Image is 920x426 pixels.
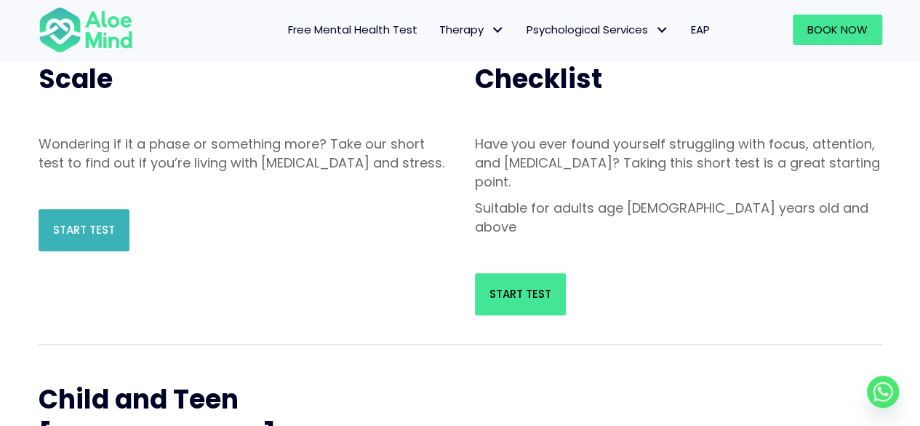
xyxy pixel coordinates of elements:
[807,22,868,37] span: Book Now
[277,15,428,45] a: Free Mental Health Test
[439,22,505,37] span: Therapy
[475,199,882,237] p: Suitable for adults age [DEMOGRAPHIC_DATA] years old and above
[691,22,710,37] span: EAP
[516,15,680,45] a: Psychological ServicesPsychological Services: submenu
[487,20,508,41] span: Therapy: submenu
[39,6,133,54] img: Aloe mind Logo
[39,209,129,251] a: Start Test
[867,376,899,408] a: Whatsapp
[475,273,566,315] a: Start Test
[527,22,669,37] span: Psychological Services
[428,15,516,45] a: TherapyTherapy: submenu
[680,15,721,45] a: EAP
[489,286,551,301] span: Start Test
[793,15,882,45] a: Book Now
[53,222,115,237] span: Start Test
[39,135,446,173] p: Wondering if it a phase or something more? Take our short test to find out if you’re living with ...
[475,135,882,192] p: Have you ever found yourself struggling with focus, attention, and [MEDICAL_DATA]? Taking this sh...
[288,22,417,37] span: Free Mental Health Test
[652,20,673,41] span: Psychological Services: submenu
[152,15,721,45] nav: Menu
